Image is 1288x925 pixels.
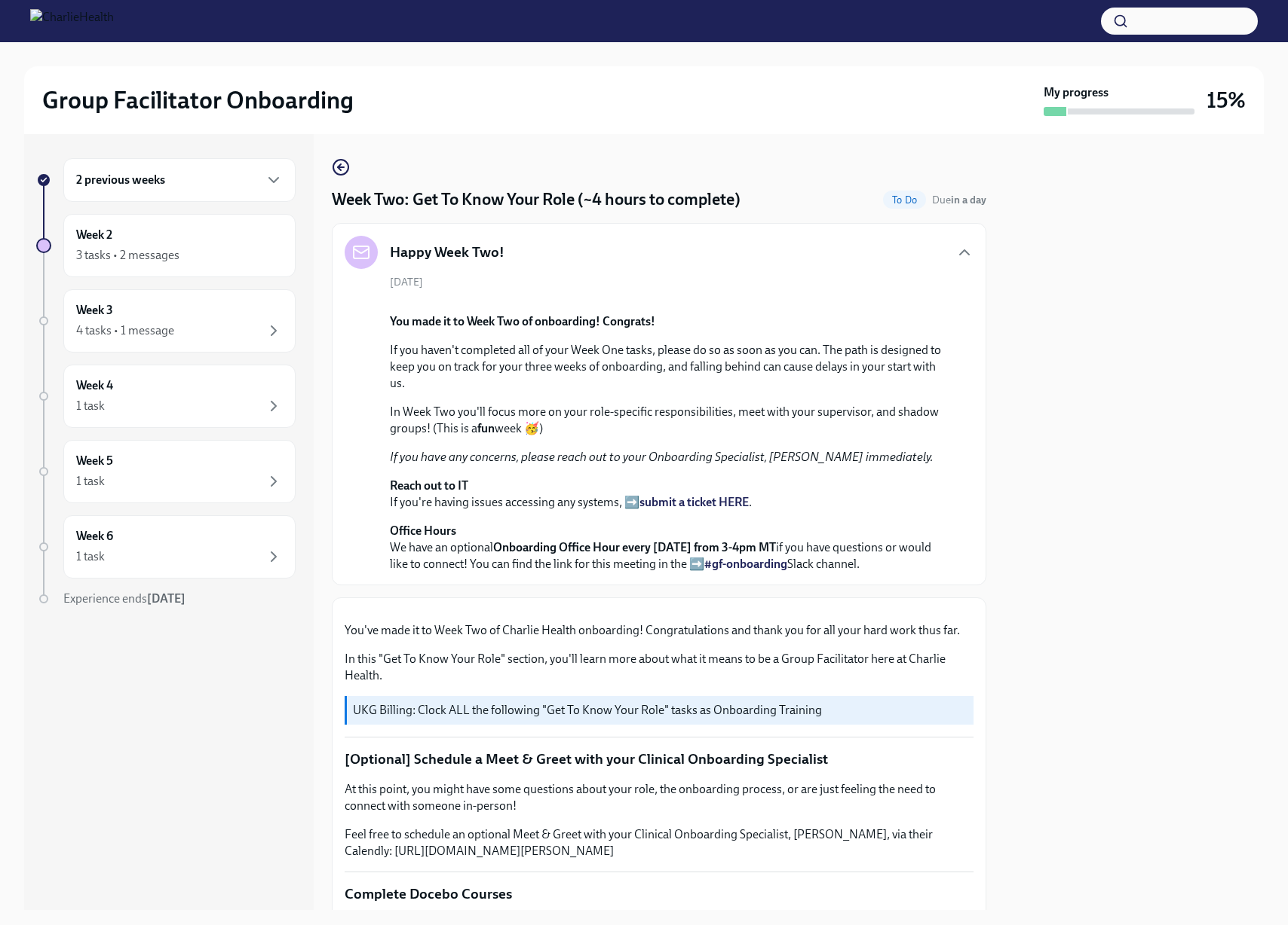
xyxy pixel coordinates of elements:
p: At this point, you might have some questions about your role, the onboarding process, or are just... [345,781,974,814]
div: 2 previous weeks [63,158,296,202]
strong: Onboarding Office Hour every [DATE] from 3-4pm MT [493,540,776,554]
h6: Week 6 [76,528,113,545]
p: You've made it to Week Two of Charlie Health onboarding! Congratulations and thank you for all yo... [345,622,974,639]
span: Experience ends [63,591,186,606]
a: Week 61 task [36,515,296,579]
h6: Week 4 [76,377,113,394]
a: submit a ticket HERE [639,495,749,509]
p: Feel free to schedule an optional Meet & Greet with your Clinical Onboarding Specialist, [PERSON_... [345,826,974,859]
img: CharlieHealth [30,9,114,33]
p: If you're having issues accessing any systems, ➡️ . [390,478,949,511]
div: 1 task [76,473,105,490]
p: UKG Billing: Clock ALL the following "Get To Know Your Role" tasks as Onboarding Training [353,702,968,719]
strong: Office Hours [390,524,456,538]
h4: Week Two: Get To Know Your Role (~4 hours to complete) [332,188,741,211]
h6: Week 3 [76,302,113,319]
span: [DATE] [390,275,423,289]
h6: Week 2 [76,227,112,243]
strong: Reach out to IT [390,478,468,493]
strong: You made it to Week Two of onboarding! Congrats! [390,314,655,328]
h3: 15% [1207,87,1246,114]
p: [Optional] Schedule a Meet & Greet with your Clinical Onboarding Specialist [345,749,974,769]
strong: in a day [951,194,986,206]
strong: [DATE] [147,591,186,606]
span: Due [932,194,986,206]
a: Week 41 task [36,365,296,428]
span: August 18th, 2025 10:00 [932,193,986,207]
strong: fun [477,421,495,435]
p: We have an optional if you have questions or would like to connect! You can find the link for thi... [390,523,949,572]
a: Week 51 task [36,440,296,503]
p: In this "Get To Know Your Role" section, you'll learn more about what it means to be a Group Faci... [345,651,974,684]
div: 3 tasks • 2 messages [76,247,179,264]
h6: 2 previous weeks [76,172,165,188]
a: #gf-onboarding [704,557,787,571]
em: If you have any concerns, please reach out to your Onboarding Specialist, [PERSON_NAME] immediately. [390,450,934,464]
a: Week 34 tasks • 1 message [36,289,296,353]
div: 1 task [76,398,105,414]
h6: Week 5 [76,453,113,469]
div: 1 task [76,548,105,565]
h5: Happy Week Two! [390,243,504,262]
strong: My progress [1044,84,1109,101]
h2: Group Facilitator Onboarding [42,85,354,115]
p: If you haven't completed all of your Week One tasks, please do so as soon as you can. The path is... [390,342,949,392]
p: In Week Two you'll focus more on your role-specific responsibilities, meet with your supervisor, ... [390,404,949,437]
div: 4 tasks • 1 message [76,322,174,339]
p: Complete Docebo Courses [345,884,974,904]
a: Week 23 tasks • 2 messages [36,214,296,277]
span: To Do [883,194,926,206]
